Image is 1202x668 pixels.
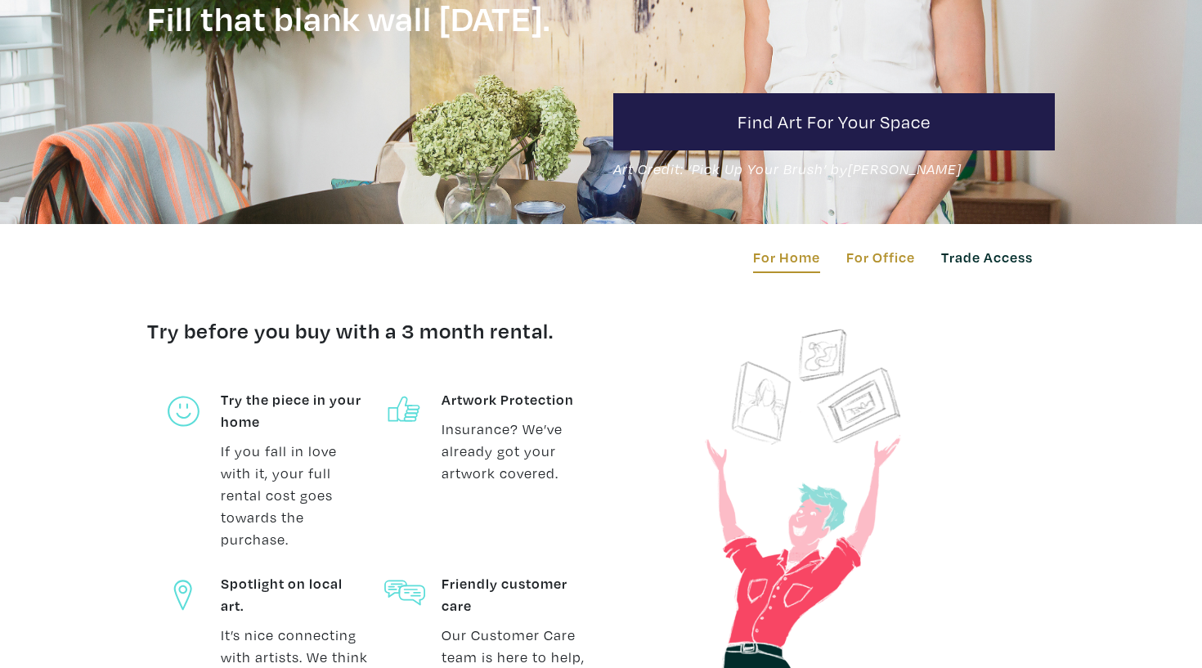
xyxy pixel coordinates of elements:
b: Artwork Protection [442,388,589,410]
img: Try the piece in your home [384,396,425,427]
a: For Home [753,246,820,274]
a: [PERSON_NAME] [848,159,962,178]
b: Spotlight on local art. [221,572,368,616]
img: Try the piece in your home [164,396,204,427]
h4: Try before you buy with a 3 month rental. [147,317,589,388]
a: For Office [846,246,915,268]
a: Find art for your space [613,93,1055,150]
span: Art Credit: ‘Pick Up Your Brush’ by [613,158,1055,180]
img: Try the piece in your home [384,580,425,611]
b: Friendly customer care [442,572,589,616]
img: Try the piece in your home [164,580,204,611]
a: Trade Access [941,246,1033,268]
b: Try the piece in your home [221,388,368,433]
div: If you fall in love with it, your full rental cost goes towards the purchase. [221,388,368,550]
div: Insurance? We’ve already got your artwork covered. [442,388,589,550]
